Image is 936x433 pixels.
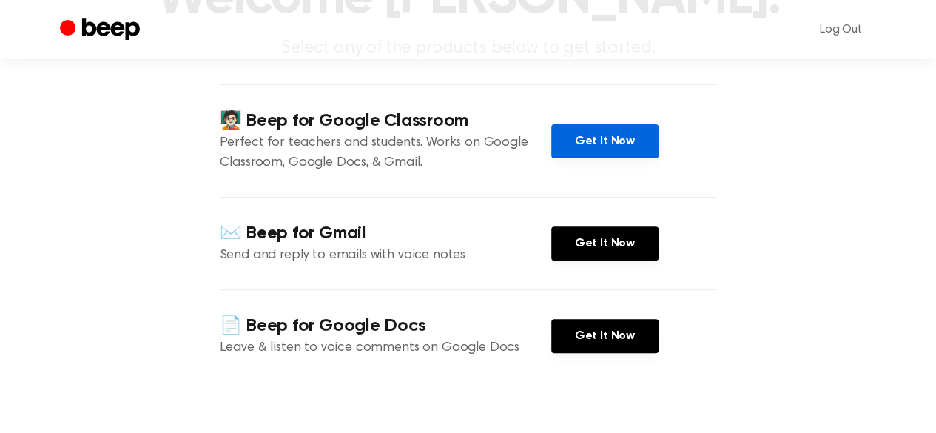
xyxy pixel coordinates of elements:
a: Get It Now [551,319,659,353]
a: Get It Now [551,124,659,158]
p: Perfect for teachers and students. Works on Google Classroom, Google Docs, & Gmail. [220,133,551,173]
h4: 📄 Beep for Google Docs [220,314,551,338]
a: Beep [60,16,144,44]
a: Get It Now [551,226,659,261]
a: Log Out [805,12,877,47]
h4: ✉️ Beep for Gmail [220,221,551,246]
h4: 🧑🏻‍🏫 Beep for Google Classroom [220,109,551,133]
p: Send and reply to emails with voice notes [220,246,551,266]
p: Leave & listen to voice comments on Google Docs [220,338,551,358]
